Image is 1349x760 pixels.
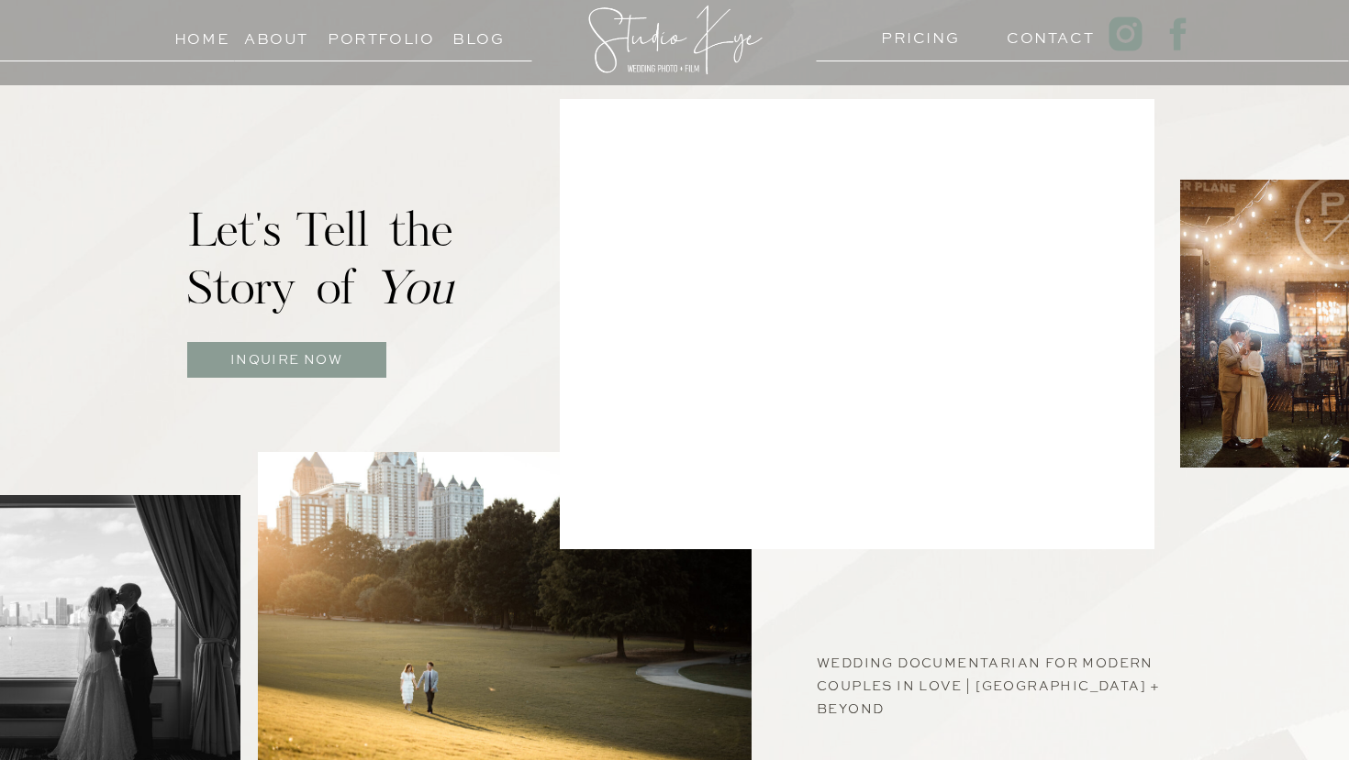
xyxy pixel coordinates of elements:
[817,651,1197,698] h3: Wedding Documentarian for Modern Couples in Love | [GEOGRAPHIC_DATA] + beyond
[186,265,296,325] h1: Story
[373,269,453,315] i: You
[166,26,237,43] a: Home
[244,26,308,43] a: About
[317,265,368,325] h1: of
[186,347,386,378] a: Inquire now
[187,207,295,255] h1: Let's
[881,25,952,42] a: PRICING
[296,207,373,263] h1: Tell
[437,26,520,43] a: Blog
[389,207,460,265] h1: the
[1007,25,1077,42] a: Contact
[328,26,411,43] a: Portfolio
